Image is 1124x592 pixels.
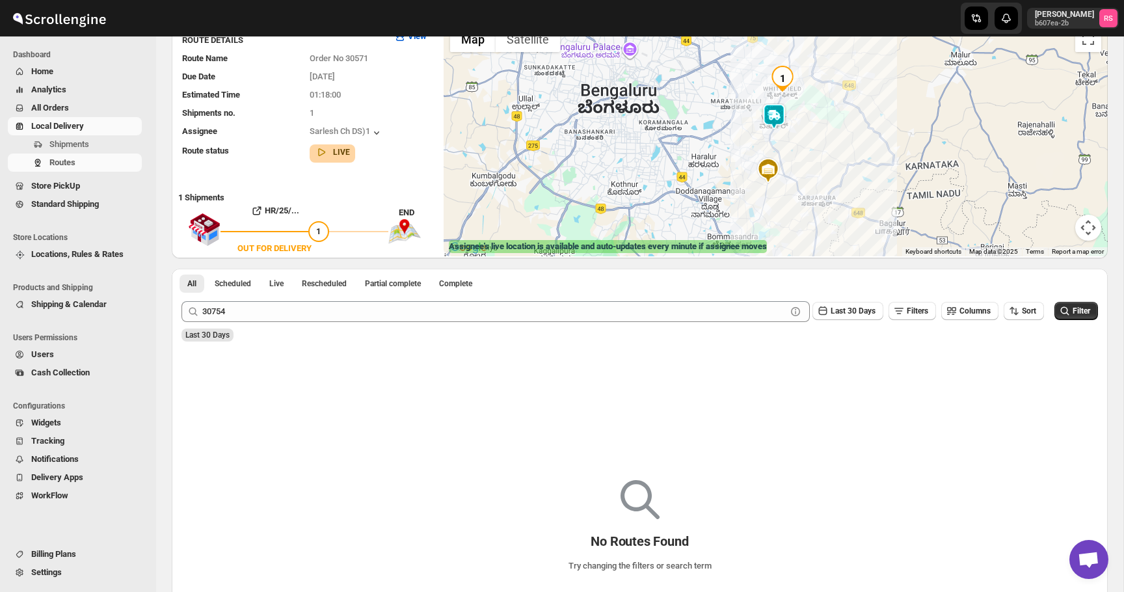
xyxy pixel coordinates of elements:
img: Google [447,239,490,256]
button: Analytics [8,81,142,99]
span: Store PickUp [31,181,80,191]
span: Complete [439,278,472,289]
span: 1 [310,108,314,118]
p: Try changing the filters or search term [569,559,712,572]
span: Locations, Rules & Rates [31,249,124,259]
span: Last 30 Days [185,330,230,340]
span: Filters [907,306,928,316]
span: Shipments [49,139,89,149]
p: b607ea-2b [1035,20,1094,27]
div: Open chat [1069,540,1108,579]
span: Romil Seth [1099,9,1117,27]
span: Widgets [31,418,61,427]
button: Routes [8,154,142,172]
span: Home [31,66,53,76]
button: Settings [8,563,142,582]
button: Notifications [8,450,142,468]
span: WorkFlow [31,491,68,500]
button: Delivery Apps [8,468,142,487]
span: Settings [31,567,62,577]
button: Shipments [8,135,142,154]
div: 1 [769,66,796,92]
span: Last 30 Days [831,306,876,316]
span: Map data ©2025 [969,248,1018,255]
button: Users [8,345,142,364]
span: 1 [316,226,321,236]
span: Partial complete [365,278,421,289]
b: LIVE [333,148,350,157]
button: Keyboard shortcuts [905,247,961,256]
b: HR/25/... [265,206,299,215]
button: All Orders [8,99,142,117]
button: Toggle fullscreen view [1075,26,1101,52]
a: Terms (opens in new tab) [1026,248,1044,255]
button: Show satellite imagery [496,26,560,52]
img: Empty search results [621,480,660,519]
button: HR/25/... [221,200,329,221]
button: Filters [889,302,936,320]
button: Sarlesh Ch DS)1 [310,126,383,139]
button: Last 30 Days [812,302,883,320]
text: RS [1104,14,1113,23]
span: Local Delivery [31,121,84,131]
button: Shipping & Calendar [8,295,142,314]
span: Tracking [31,436,64,446]
span: Assignee [182,126,217,136]
input: Search Route Name [202,301,786,322]
img: ScrollEngine [10,2,108,34]
label: Assignee's live location is available and auto-updates every minute if assignee moves [449,240,767,253]
span: Store Locations [13,232,147,243]
button: Columns [941,302,998,320]
span: Shipments no. [182,108,235,118]
a: Report a map error [1052,248,1104,255]
button: LIVE [315,146,350,159]
span: Estimated Time [182,90,240,100]
span: Columns [959,306,991,316]
b: 1 Shipments [172,186,224,202]
p: No Routes Found [591,533,688,549]
button: Filter [1054,302,1098,320]
span: Products and Shipping [13,282,147,293]
button: Billing Plans [8,545,142,563]
button: View [386,26,435,47]
span: Analytics [31,85,66,94]
a: Open this area in Google Maps (opens a new window) [447,239,490,256]
span: Users [31,349,54,359]
span: Order No 30571 [310,53,368,63]
span: Route Name [182,53,228,63]
span: All [187,278,196,289]
button: Cash Collection [8,364,142,382]
button: WorkFlow [8,487,142,505]
span: All Orders [31,103,69,113]
button: Sort [1004,302,1044,320]
span: Filter [1073,306,1090,316]
span: Live [269,278,284,289]
span: Sort [1022,306,1036,316]
h3: ROUTE DETAILS [182,34,383,47]
button: Locations, Rules & Rates [8,245,142,263]
p: [PERSON_NAME] [1035,9,1094,20]
button: Widgets [8,414,142,432]
span: Scheduled [215,278,251,289]
span: Billing Plans [31,549,76,559]
button: Show street map [450,26,496,52]
div: END [399,206,437,219]
span: Notifications [31,454,79,464]
span: Shipping & Calendar [31,299,107,309]
button: User menu [1027,8,1119,29]
span: Users Permissions [13,332,147,343]
span: 01:18:00 [310,90,341,100]
img: shop.svg [188,204,221,255]
span: Due Date [182,72,215,81]
span: Cash Collection [31,368,90,377]
button: Home [8,62,142,81]
span: Rescheduled [302,278,347,289]
div: OUT FOR DELIVERY [237,242,312,255]
img: trip_end.png [388,219,421,244]
span: Delivery Apps [31,472,83,482]
span: Route status [182,146,229,155]
button: All routes [180,275,204,293]
button: Map camera controls [1075,215,1101,241]
button: Tracking [8,432,142,450]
